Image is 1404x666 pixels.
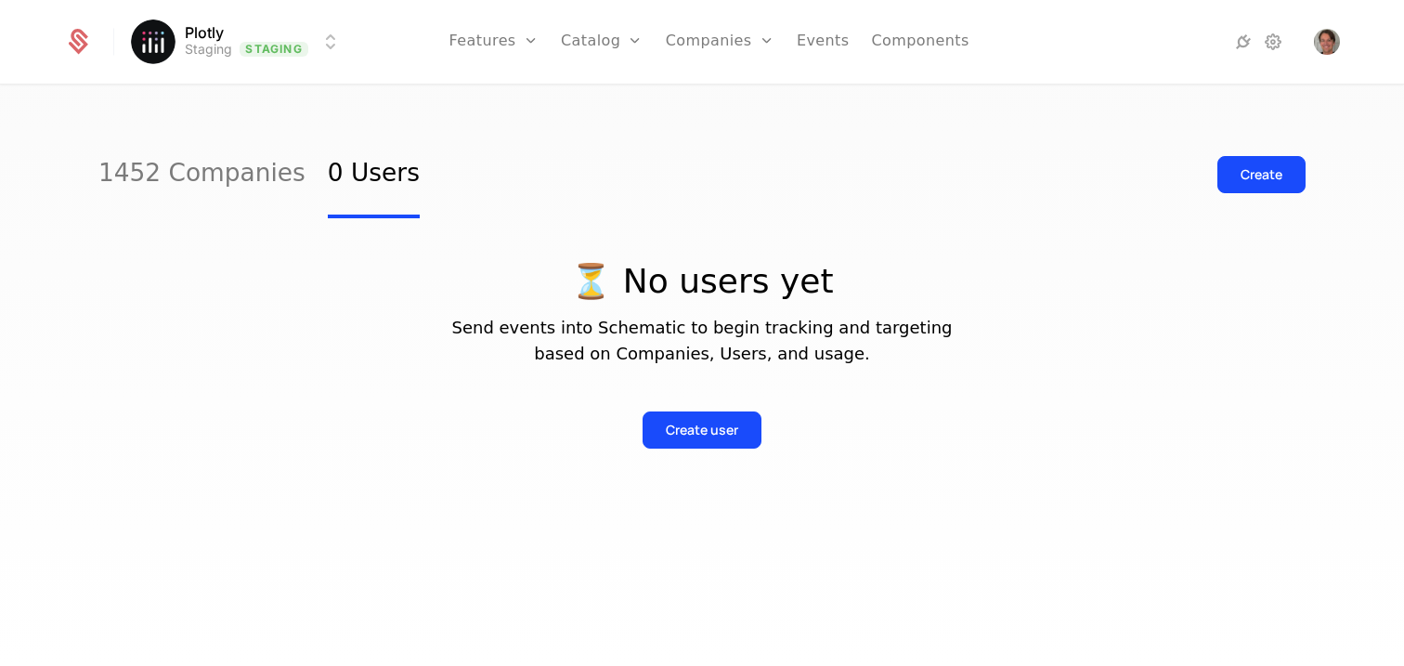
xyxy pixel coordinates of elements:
[136,21,341,62] button: Select environment
[1314,29,1340,55] button: Open user button
[98,263,1306,300] p: ⏳ No users yet
[643,411,761,449] button: Create user
[1241,165,1282,184] div: Create
[240,42,307,57] span: Staging
[185,40,232,59] div: Staging
[666,421,738,439] div: Create user
[328,131,420,218] a: 0 Users
[1217,156,1306,193] button: Create
[1262,31,1284,53] a: Settings
[98,315,1306,367] p: Send events into Schematic to begin tracking and targeting based on Companies, Users, and usage.
[1314,29,1340,55] img: Robert Claus
[185,25,224,40] span: Plotly
[131,20,175,64] img: Plotly
[1232,31,1254,53] a: Integrations
[98,131,305,218] a: 1452 Companies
